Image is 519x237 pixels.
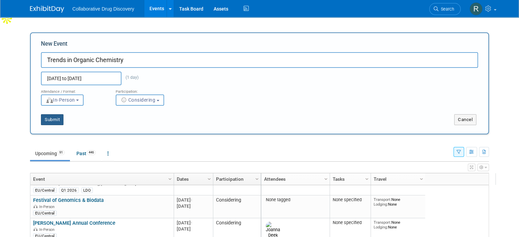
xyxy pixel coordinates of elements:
[254,173,261,183] a: Column Settings
[177,203,210,209] div: [DATE]
[59,188,79,193] div: Q1 2026
[264,173,325,185] a: Attendees
[191,197,192,203] span: -
[33,188,57,193] div: EU/Central
[206,176,212,182] span: Column Settings
[33,205,38,208] img: In-Person Event
[33,197,104,203] a: Festival of Genomics & Biodata
[167,173,174,183] a: Column Settings
[454,114,476,125] button: Cancel
[191,220,192,225] span: -
[177,226,210,232] div: [DATE]
[374,197,423,207] div: None None
[41,94,84,106] button: In-Person
[333,173,366,185] a: Tasks
[120,97,156,103] span: Considering
[33,220,115,226] a: [PERSON_NAME] Annual Conference
[30,6,64,13] img: ExhibitDay
[41,85,105,94] div: Attendance / Format:
[374,197,391,202] span: Transport:
[323,176,329,182] span: Column Settings
[429,3,461,15] a: Search
[177,173,208,185] a: Dates
[30,147,70,160] a: Upcoming91
[33,210,57,216] div: EU/Central
[41,72,121,85] input: Start Date - End Date
[87,150,96,155] span: 446
[33,227,38,231] img: In-Person Event
[206,173,213,183] a: Column Settings
[374,220,391,225] span: Transport:
[363,173,371,183] a: Column Settings
[374,225,388,229] span: Lodging:
[177,197,210,203] div: [DATE]
[41,52,478,68] input: Name of Trade Show / Conference
[364,176,370,182] span: Column Settings
[41,114,63,125] button: Submit
[264,197,327,203] div: None tagged
[374,202,388,207] span: Lodging:
[213,195,261,218] td: Considering
[254,176,260,182] span: Column Settings
[177,220,210,226] div: [DATE]
[81,188,93,193] div: LDO
[418,173,426,183] a: Column Settings
[39,227,57,232] span: In-Person
[116,85,180,94] div: Participation:
[216,173,256,185] a: Participation
[419,176,424,182] span: Column Settings
[116,94,164,106] button: Considering
[470,2,482,15] img: Renate Baker
[333,197,368,203] div: None specified
[374,220,423,230] div: None None
[72,6,134,12] span: Collaborative Drug Discovery
[41,40,68,50] label: New Event
[374,173,421,185] a: Travel
[167,176,173,182] span: Column Settings
[333,220,368,225] div: None specified
[322,173,330,183] a: Column Settings
[121,75,139,80] span: (1 day)
[39,205,57,209] span: In-Person
[46,97,75,103] span: In-Person
[438,6,454,12] span: Search
[57,150,65,155] span: 91
[33,173,169,185] a: Event
[71,147,101,160] a: Past446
